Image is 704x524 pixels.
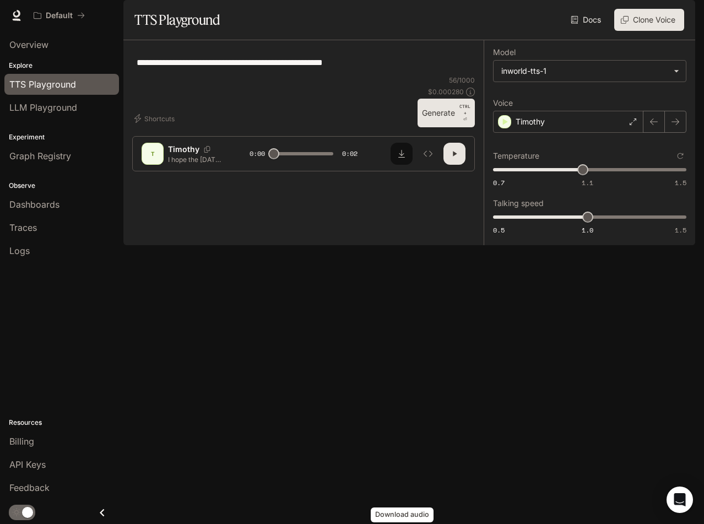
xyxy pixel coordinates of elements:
p: Default [46,11,73,20]
div: T [144,145,161,163]
p: 56 / 1000 [449,75,475,85]
div: Open Intercom Messenger [667,487,693,513]
div: Download audio [371,507,434,522]
span: 0.5 [493,225,505,235]
button: GenerateCTRL +⏎ [418,99,475,127]
p: ⏎ [459,103,470,123]
p: Voice [493,99,513,107]
button: Copy Voice ID [199,146,215,153]
p: CTRL + [459,103,470,116]
div: inworld-tts-1 [501,66,668,77]
span: 1.1 [582,178,593,187]
span: 1.5 [675,225,686,235]
span: 1.5 [675,178,686,187]
p: Temperature [493,152,539,160]
p: Timothy [168,144,199,155]
p: Timothy [516,116,545,127]
a: Docs [568,9,605,31]
button: Shortcuts [132,110,179,127]
p: I hope the [DATE] bunny brings you lots of [DATE] eggs. [168,155,223,164]
button: Inspect [417,143,439,165]
div: inworld-tts-1 [494,61,686,82]
p: $ 0.000280 [428,87,464,96]
span: 0:00 [250,148,265,159]
button: Clone Voice [614,9,684,31]
span: 1.0 [582,225,593,235]
button: All workspaces [29,4,90,26]
button: Reset to default [674,150,686,162]
span: 0.7 [493,178,505,187]
button: Download audio [391,143,413,165]
p: Model [493,48,516,56]
p: Talking speed [493,199,544,207]
span: 0:02 [342,148,358,159]
h1: TTS Playground [134,9,220,31]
